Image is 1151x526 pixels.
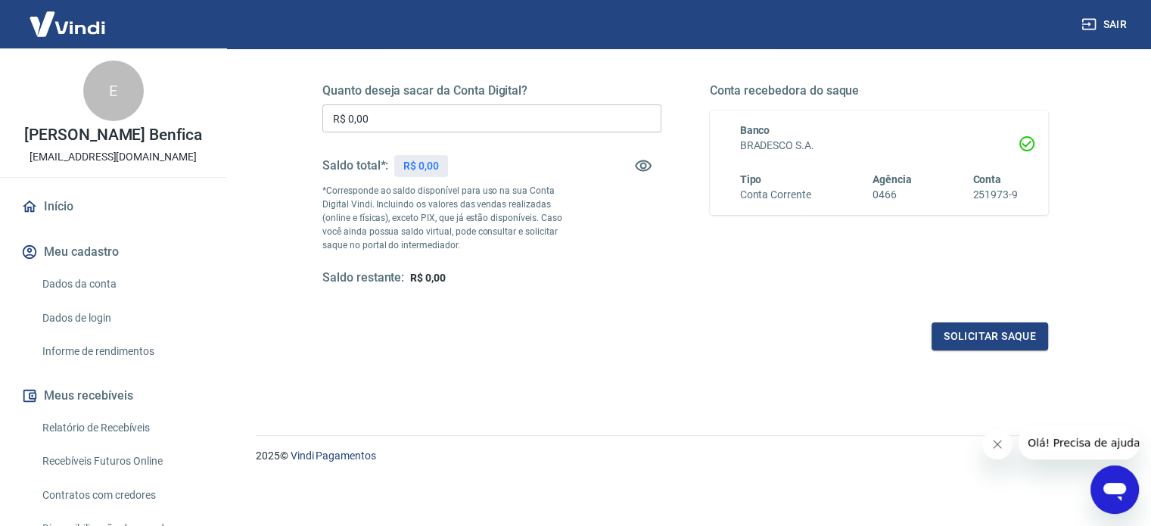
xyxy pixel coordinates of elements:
p: [EMAIL_ADDRESS][DOMAIN_NAME] [30,149,197,165]
iframe: Botão para abrir a janela de mensagens [1090,465,1139,514]
p: *Corresponde ao saldo disponível para uso na sua Conta Digital Vindi. Incluindo os valores das ve... [322,184,577,252]
a: Dados da conta [36,269,208,300]
a: Vindi Pagamentos [291,450,376,462]
a: Início [18,190,208,223]
button: Meus recebíveis [18,379,208,412]
span: R$ 0,00 [410,272,446,284]
p: R$ 0,00 [403,158,439,174]
button: Meu cadastro [18,235,208,269]
h6: BRADESCO S.A. [740,138,1019,154]
a: Relatório de Recebíveis [36,412,208,444]
h6: Conta Corrente [740,187,811,203]
iframe: Mensagem da empresa [1019,426,1139,459]
span: Agência [873,173,912,185]
span: Conta [972,173,1001,185]
h6: 251973-9 [972,187,1018,203]
h5: Saldo total*: [322,158,388,173]
button: Sair [1078,11,1133,39]
a: Contratos com credores [36,480,208,511]
div: E [83,61,144,121]
h6: 0466 [873,187,912,203]
h5: Quanto deseja sacar da Conta Digital? [322,83,661,98]
span: Olá! Precisa de ajuda? [9,11,127,23]
p: [PERSON_NAME] Benfica [24,127,202,143]
a: Recebíveis Futuros Online [36,446,208,477]
iframe: Fechar mensagem [982,429,1013,459]
a: Dados de login [36,303,208,334]
a: Informe de rendimentos [36,336,208,367]
h5: Saldo restante: [322,270,404,286]
p: 2025 © [256,448,1115,464]
h5: Conta recebedora do saque [710,83,1049,98]
img: Vindi [18,1,117,47]
button: Solicitar saque [932,322,1048,350]
span: Banco [740,124,770,136]
span: Tipo [740,173,762,185]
